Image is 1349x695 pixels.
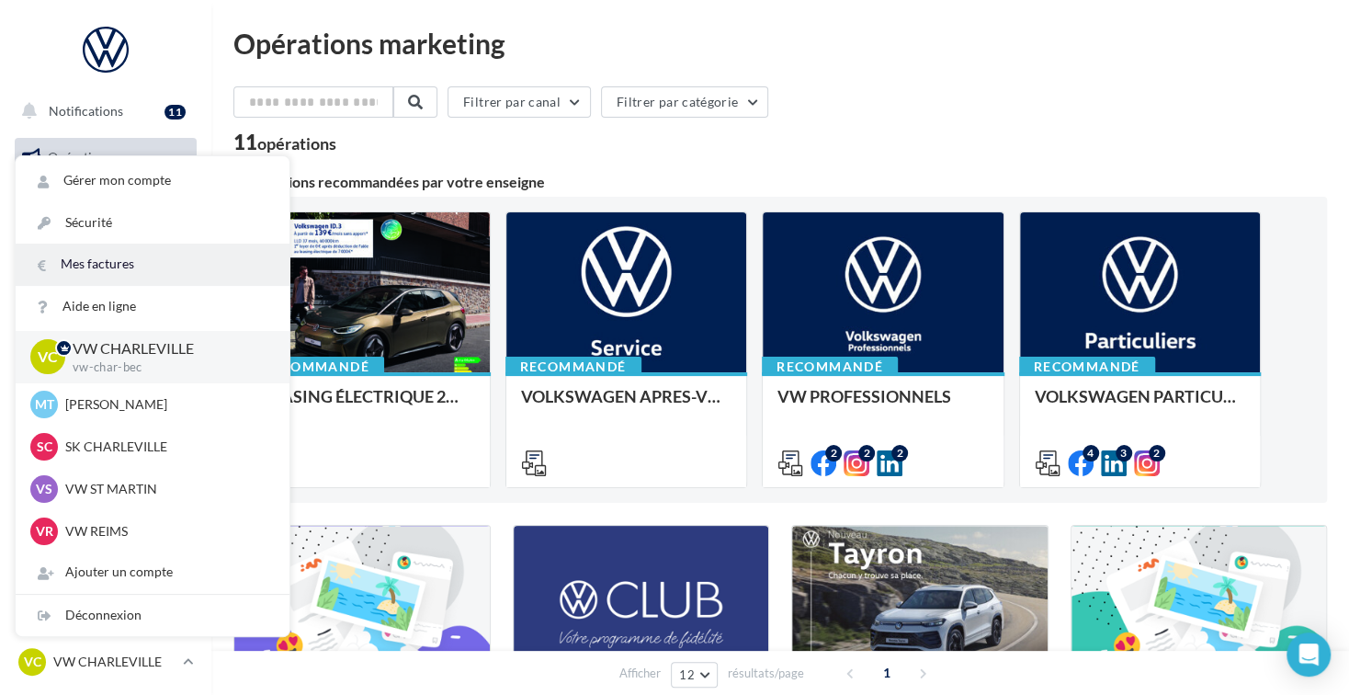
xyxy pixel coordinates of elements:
[728,665,804,682] span: résultats/page
[65,480,267,498] p: VW ST MARTIN
[11,231,200,269] a: Visibilité en ligne
[164,105,186,120] div: 11
[233,132,336,153] div: 11
[858,445,875,461] div: 2
[11,92,193,131] button: Notifications 11
[1019,357,1155,377] div: Recommandé
[825,445,842,461] div: 2
[11,322,200,360] a: Contacts
[601,86,768,118] button: Filtrer par catégorie
[37,438,52,456] span: SC
[11,183,200,222] a: Boîte de réception18
[1287,632,1331,677] div: Open Intercom Messenger
[73,338,260,359] p: VW CHARLEVILLE
[619,665,661,682] span: Afficher
[679,667,695,682] span: 12
[233,175,1327,189] div: 4 opérations recommandées par votre enseigne
[65,438,267,456] p: SK CHARLEVILLE
[872,658,901,688] span: 1
[48,149,112,165] span: Opérations
[11,459,200,513] a: PLV et print personnalisable
[65,395,267,414] p: [PERSON_NAME]
[1035,387,1246,424] div: VOLKSWAGEN PARTICULIER
[248,357,384,377] div: Recommandé
[53,653,176,671] p: VW CHARLEVILLE
[16,595,289,636] div: Déconnexion
[35,395,54,414] span: MT
[16,552,289,593] div: Ajouter un compte
[36,480,52,498] span: VS
[1083,445,1099,461] div: 4
[891,445,908,461] div: 2
[11,277,200,315] a: Campagnes
[65,522,267,541] p: VW REIMS
[762,357,898,377] div: Recommandé
[671,662,718,688] button: 12
[15,644,197,679] a: VC VW CHARLEVILLE
[233,29,1327,57] div: Opérations marketing
[24,653,41,671] span: VC
[16,202,289,244] a: Sécurité
[264,387,475,424] div: LEASING ÉLECTRIQUE 2025
[38,347,58,368] span: VC
[505,357,641,377] div: Recommandé
[521,387,732,424] div: VOLKSWAGEN APRES-VENTE
[16,286,289,327] a: Aide en ligne
[11,414,200,452] a: Calendrier
[36,522,53,541] span: VR
[16,160,289,201] a: Gérer mon compte
[73,359,260,376] p: vw-char-bec
[11,368,200,406] a: Médiathèque
[448,86,591,118] button: Filtrer par canal
[11,520,200,575] a: Campagnes DataOnDemand
[16,244,289,285] a: Mes factures
[11,138,200,177] a: Opérations
[777,387,989,424] div: VW PROFESSIONNELS
[1149,445,1165,461] div: 2
[257,135,336,152] div: opérations
[1116,445,1132,461] div: 3
[49,103,123,119] span: Notifications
